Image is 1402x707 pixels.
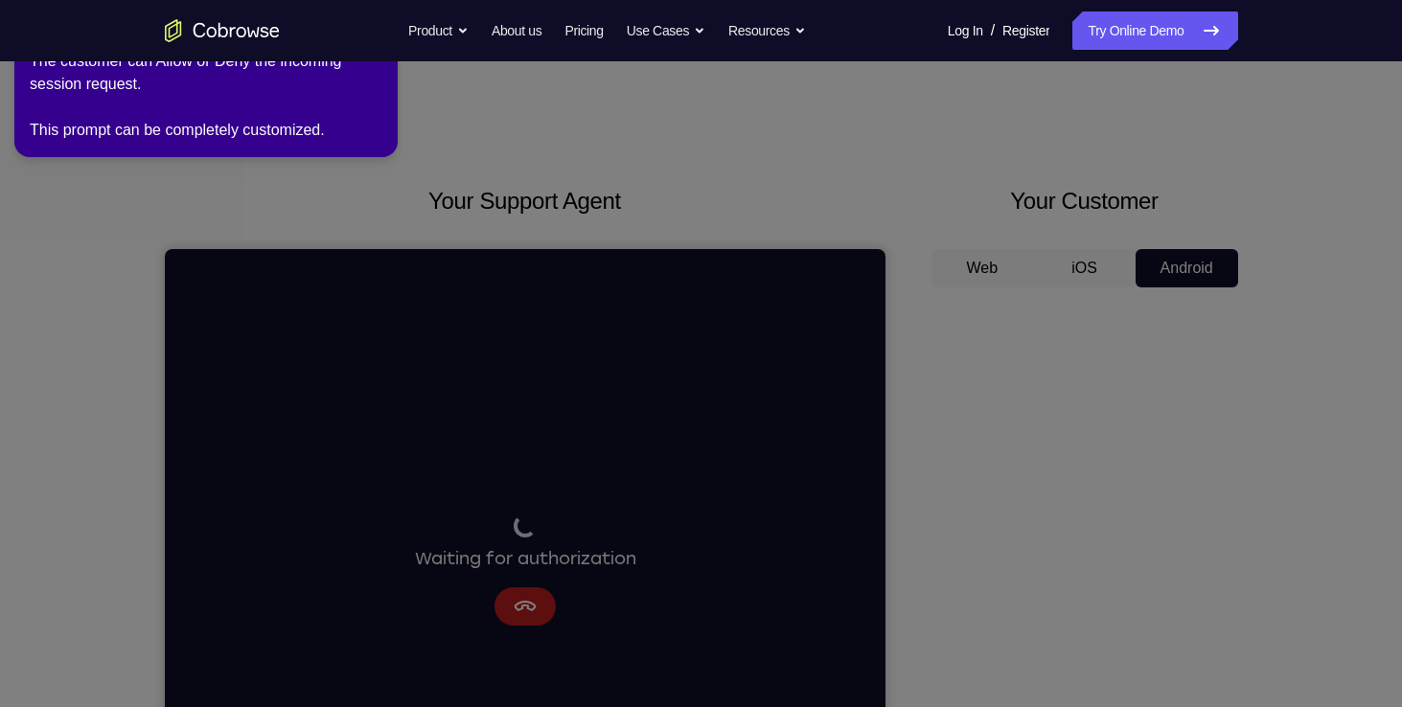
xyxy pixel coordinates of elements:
[165,19,280,42] a: Go to the home page
[250,265,471,323] div: Waiting for authorization
[564,11,603,50] a: Pricing
[991,19,995,42] span: /
[728,11,806,50] button: Resources
[30,50,382,142] div: The customer can Allow or Deny the incoming session request. This prompt can be completely custom...
[948,11,983,50] a: Log In
[492,11,541,50] a: About us
[330,338,391,376] button: Cancel
[627,11,705,50] button: Use Cases
[408,11,469,50] button: Product
[1002,11,1049,50] a: Register
[1072,11,1237,50] a: Try Online Demo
